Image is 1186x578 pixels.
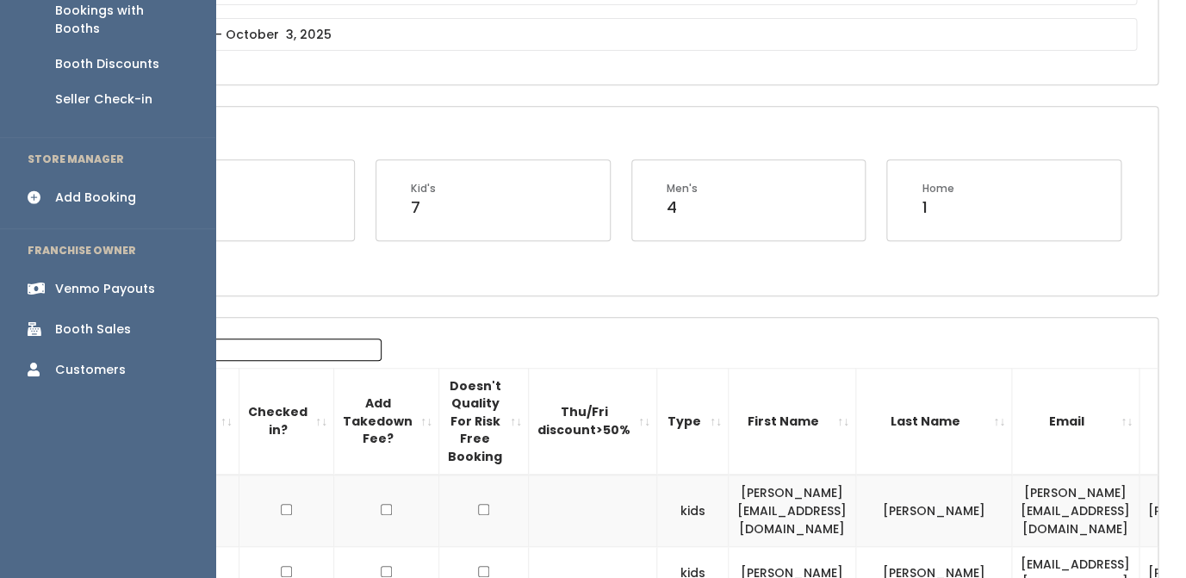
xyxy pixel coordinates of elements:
[55,2,188,38] div: Bookings with Booths
[729,475,856,546] td: [PERSON_NAME][EMAIL_ADDRESS][DOMAIN_NAME]
[529,368,657,475] th: Thu/Fri discount&gt;50%: activate to sort column ascending
[411,181,436,196] div: Kid's
[667,196,698,219] div: 4
[411,196,436,219] div: 7
[856,475,1012,546] td: [PERSON_NAME]
[99,339,382,361] label: Search:
[239,368,334,475] th: Checked in?: activate to sort column ascending
[55,55,159,73] div: Booth Discounts
[1012,368,1139,475] th: Email: activate to sort column ascending
[856,368,1012,475] th: Last Name: activate to sort column ascending
[162,339,382,361] input: Search:
[729,368,856,475] th: First Name: activate to sort column ascending
[55,361,126,379] div: Customers
[55,320,131,339] div: Booth Sales
[922,196,953,219] div: 1
[667,181,698,196] div: Men's
[109,18,1137,51] input: September 27 - October 3, 2025
[1012,475,1139,546] td: [PERSON_NAME][EMAIL_ADDRESS][DOMAIN_NAME]
[55,90,152,109] div: Seller Check-in
[439,368,529,475] th: Doesn't Quality For Risk Free Booking : activate to sort column ascending
[55,280,155,298] div: Venmo Payouts
[334,368,439,475] th: Add Takedown Fee?: activate to sort column ascending
[55,189,136,207] div: Add Booking
[922,181,953,196] div: Home
[657,475,729,546] td: kids
[657,368,729,475] th: Type: activate to sort column ascending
